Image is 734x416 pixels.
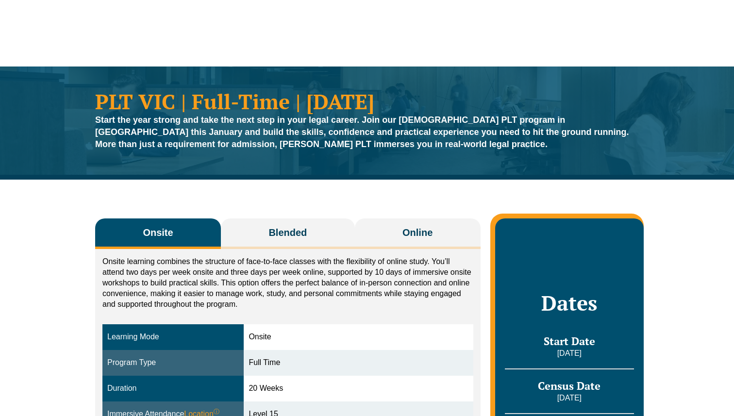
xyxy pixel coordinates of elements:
div: Program Type [107,357,239,368]
p: Onsite learning combines the structure of face-to-face classes with the flexibility of online stu... [102,256,473,310]
h1: PLT VIC | Full-Time | [DATE] [95,91,639,112]
sup: ⓘ [214,408,219,415]
p: [DATE] [505,393,634,403]
strong: Start the year strong and take the next step in your legal career. Join our [DEMOGRAPHIC_DATA] PL... [95,115,629,149]
span: Online [402,226,433,239]
span: Start Date [544,334,595,348]
p: [DATE] [505,348,634,359]
h2: Dates [505,291,634,315]
span: Census Date [538,379,601,393]
span: Onsite [143,226,173,239]
div: Onsite [249,332,468,343]
span: Blended [268,226,307,239]
div: 20 Weeks [249,383,468,394]
div: Duration [107,383,239,394]
div: Learning Mode [107,332,239,343]
div: Full Time [249,357,468,368]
